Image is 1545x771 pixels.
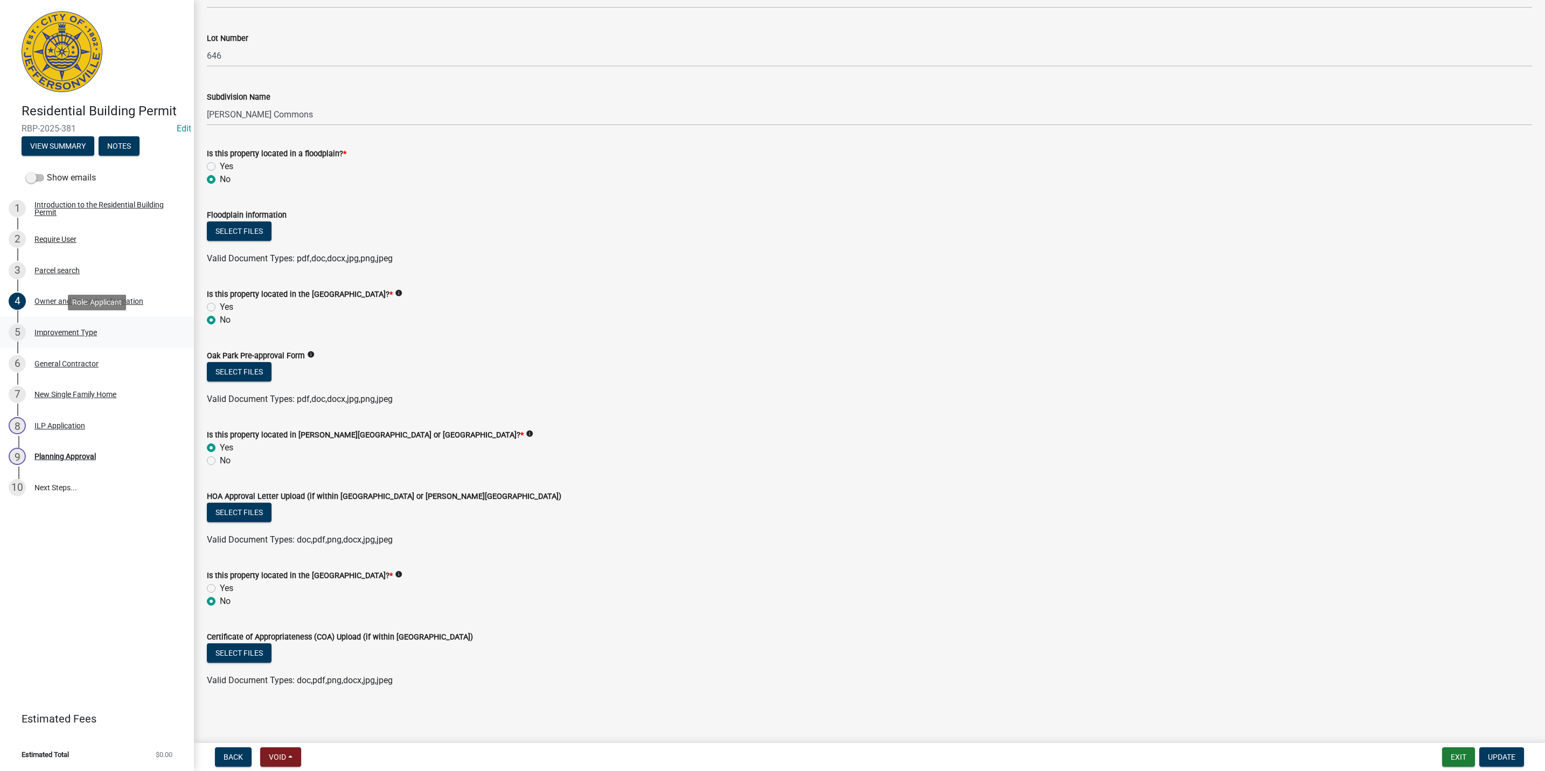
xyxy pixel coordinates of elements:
label: No [220,595,231,608]
div: 10 [9,479,26,496]
div: Improvement Type [34,329,97,336]
span: Estimated Total [22,751,69,758]
div: 8 [9,417,26,434]
span: $0.00 [156,751,172,758]
button: Notes [99,136,140,156]
span: RBP-2025-381 [22,123,172,134]
div: 1 [9,200,26,217]
i: info [395,289,402,297]
div: Introduction to the Residential Building Permit [34,201,177,216]
span: Void [269,753,286,761]
label: Lot Number [207,35,248,43]
div: Require User [34,235,76,243]
label: No [220,314,231,327]
button: Exit [1442,747,1475,767]
div: New Single Family Home [34,391,116,398]
div: 5 [9,324,26,341]
label: Show emails [26,171,96,184]
label: Floodplain information [207,212,287,219]
label: Is this property located in a floodplain? [207,150,346,158]
label: Is this property located in the [GEOGRAPHIC_DATA]? [207,291,393,298]
label: No [220,173,231,186]
div: ILP Application [34,422,85,429]
div: 3 [9,262,26,279]
label: Yes [220,582,233,595]
label: Yes [220,301,233,314]
a: Edit [177,123,191,134]
button: Back [215,747,252,767]
span: Update [1488,753,1515,761]
label: Is this property located in [PERSON_NAME][GEOGRAPHIC_DATA] or [GEOGRAPHIC_DATA]? [207,432,524,439]
button: Select files [207,362,272,381]
span: Valid Document Types: doc,pdf,png,docx,jpg,jpeg [207,675,393,685]
i: info [395,571,402,578]
label: Certificate of Appropriateness (COA) Upload (if within [GEOGRAPHIC_DATA]) [207,634,473,641]
label: Yes [220,441,233,454]
div: 2 [9,231,26,248]
label: Subdivision Name [207,94,270,101]
div: 4 [9,293,26,310]
wm-modal-confirm: Summary [22,142,94,151]
div: 6 [9,355,26,372]
span: Valid Document Types: pdf,doc,docx,jpg,png,jpeg [207,394,393,404]
label: No [220,454,231,467]
div: Owner and Property Information [34,297,143,305]
div: Parcel search [34,267,80,274]
button: View Summary [22,136,94,156]
span: Valid Document Types: pdf,doc,docx,jpg,png,jpeg [207,253,393,263]
span: Back [224,753,243,761]
wm-modal-confirm: Notes [99,142,140,151]
label: Yes [220,160,233,173]
button: Select files [207,643,272,663]
span: Valid Document Types: doc,pdf,png,docx,jpg,jpeg [207,534,393,545]
i: info [307,351,315,358]
button: Select files [207,503,272,522]
div: Planning Approval [34,453,96,460]
div: General Contractor [34,360,99,367]
a: Estimated Fees [9,708,177,730]
label: Is this property located in the [GEOGRAPHIC_DATA]? [207,572,393,580]
label: Oak Park Pre-approval Form [207,352,305,360]
i: info [526,430,533,437]
div: 7 [9,386,26,403]
h4: Residential Building Permit [22,103,185,119]
label: HOA Approval Letter Upload (if within [GEOGRAPHIC_DATA] or [PERSON_NAME][GEOGRAPHIC_DATA]) [207,493,561,501]
wm-modal-confirm: Edit Application Number [177,123,191,134]
button: Void [260,747,301,767]
div: Role: Applicant [68,295,126,310]
button: Select files [207,221,272,241]
img: City of Jeffersonville, Indiana [22,11,102,92]
div: 9 [9,448,26,465]
button: Update [1479,747,1524,767]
